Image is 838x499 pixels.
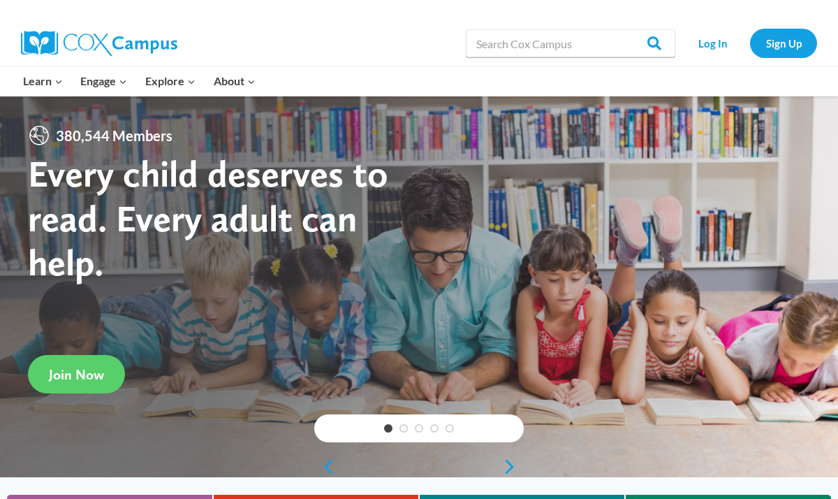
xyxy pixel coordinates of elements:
[80,72,127,90] span: Engage
[314,453,524,481] div: content slider buttons
[415,424,423,433] a: 3
[49,366,104,383] span: Join Now
[23,72,63,90] span: Learn
[314,458,335,475] a: previous
[446,424,454,433] a: 5
[503,458,524,475] a: next
[214,72,256,90] span: About
[399,424,408,433] a: 2
[430,424,439,433] a: 4
[14,66,264,96] nav: Primary Navigation
[682,29,817,57] nav: Secondary Navigation
[682,29,743,57] a: Log In
[466,29,675,57] input: Search Cox Campus
[145,72,196,90] span: Explore
[21,31,177,56] img: Cox Campus
[750,29,817,57] a: Sign Up
[50,124,178,147] span: 380,544 Members
[28,151,388,284] strong: Every child deserves to read. Every adult can help.
[384,424,392,433] a: 1
[28,355,125,393] a: Join Now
